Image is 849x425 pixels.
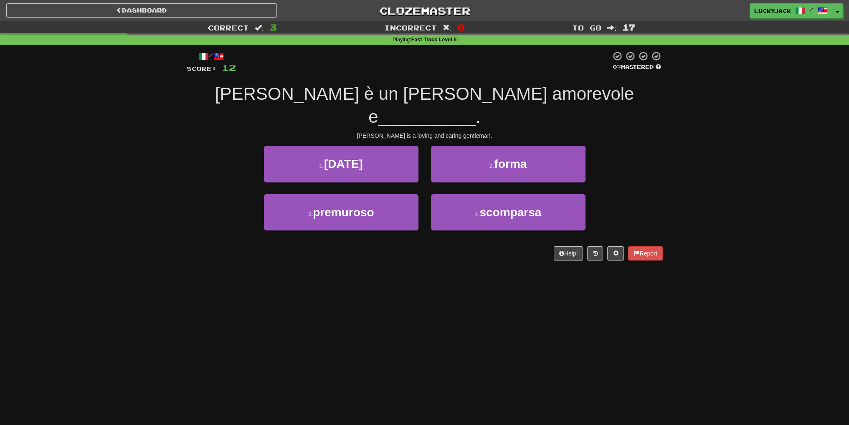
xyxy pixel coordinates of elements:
[255,24,264,31] span: :
[264,194,418,230] button: 3.premuroso
[319,162,324,169] small: 1 .
[489,162,494,169] small: 2 .
[587,246,603,261] button: Round history (alt+y)
[6,3,277,18] a: Dashboard
[411,37,457,43] strong: Fast Track Level 5
[458,22,465,32] span: 0
[187,132,663,140] div: [PERSON_NAME] is a loving and caring gentleman.
[187,51,236,61] div: /
[324,157,363,170] span: [DATE]
[607,24,616,31] span: :
[494,157,527,170] span: forma
[222,62,236,73] span: 12
[431,146,585,182] button: 2.forma
[289,3,560,18] a: Clozemaster
[431,194,585,230] button: 4.scomparsa
[750,3,832,18] a: luckyjack /
[313,206,374,219] span: premuroso
[187,65,217,72] span: Score:
[628,246,662,261] button: Report
[611,63,663,71] div: Mastered
[270,22,277,32] span: 3
[208,23,249,32] span: Correct
[479,206,541,219] span: scomparsa
[384,23,437,32] span: Incorrect
[622,22,636,32] span: 17
[308,211,313,218] small: 3 .
[572,23,601,32] span: To go
[476,107,481,126] span: .
[754,7,791,15] span: luckyjack
[554,246,583,261] button: Help!
[443,24,452,31] span: :
[264,146,418,182] button: 1.[DATE]
[378,107,476,126] span: __________
[215,84,634,126] span: [PERSON_NAME] è un [PERSON_NAME] amorevole e
[809,7,814,13] span: /
[475,211,480,218] small: 4 .
[613,63,621,70] span: 0 %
